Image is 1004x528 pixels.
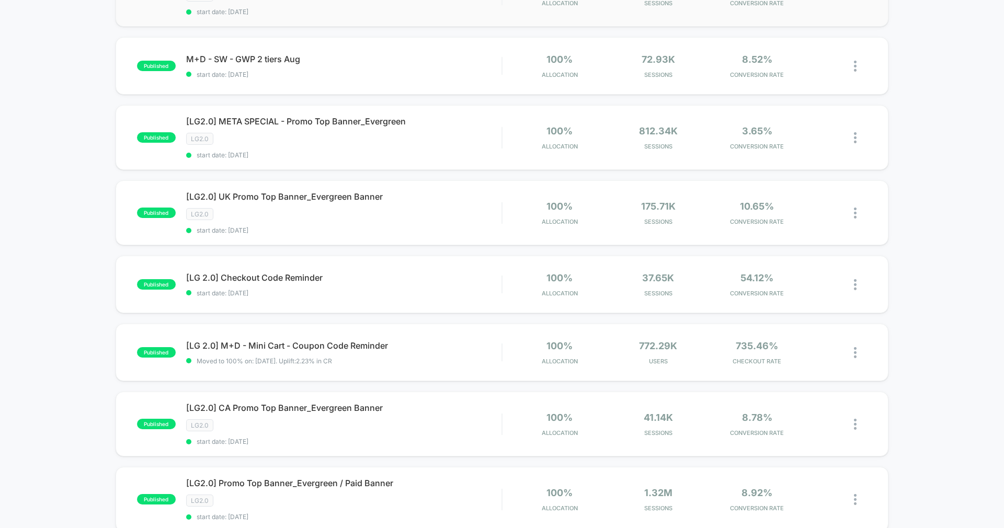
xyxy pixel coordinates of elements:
span: CONVERSION RATE [710,143,804,150]
span: CHECKOUT RATE [710,358,804,365]
span: published [137,132,176,143]
span: 100% [546,201,573,212]
span: start date: [DATE] [186,8,501,16]
span: CONVERSION RATE [710,290,804,297]
span: CONVERSION RATE [710,504,804,512]
img: close [854,419,857,430]
img: close [854,347,857,358]
img: close [854,494,857,505]
span: 772.29k [639,340,677,351]
span: published [137,494,176,504]
span: 8.52% [742,54,772,65]
img: close [854,61,857,72]
img: close [854,208,857,219]
span: LG2.0 [186,208,213,220]
span: [LG2.0] Promo Top Banner_Evergreen / Paid Banner [186,478,501,488]
span: 175.71k [641,201,676,212]
span: start date: [DATE] [186,226,501,234]
span: 100% [546,487,573,498]
span: CONVERSION RATE [710,71,804,78]
span: [LG2.0] CA Promo Top Banner_Evergreen Banner [186,403,501,413]
span: Allocation [542,143,578,150]
img: close [854,279,857,290]
span: 1.32M [644,487,672,498]
span: published [137,208,176,218]
span: [LG 2.0] Checkout Code Reminder [186,272,501,283]
span: published [137,279,176,290]
span: Sessions [612,429,705,437]
span: 812.34k [639,125,678,136]
span: 100% [546,412,573,423]
span: [LG2.0] UK Promo Top Banner_Evergreen Banner [186,191,501,202]
span: [LG 2.0] M+D - Mini Cart - Coupon Code Reminder [186,340,501,351]
span: Users [612,358,705,365]
span: CONVERSION RATE [710,218,804,225]
span: LG2.0 [186,133,213,145]
span: CONVERSION RATE [710,429,804,437]
span: Allocation [542,429,578,437]
span: Sessions [612,71,705,78]
span: start date: [DATE] [186,513,501,521]
span: Sessions [612,504,705,512]
span: 100% [546,340,573,351]
span: LG2.0 [186,419,213,431]
span: 100% [546,54,573,65]
span: start date: [DATE] [186,151,501,159]
span: published [137,347,176,358]
span: Sessions [612,290,705,297]
span: [LG2.0] META SPECIAL - Promo Top Banner_Evergreen [186,116,501,127]
span: Allocation [542,358,578,365]
span: start date: [DATE] [186,438,501,445]
span: 37.65k [642,272,674,283]
span: 100% [546,272,573,283]
span: Allocation [542,71,578,78]
span: start date: [DATE] [186,289,501,297]
span: M+D - SW - GWP 2 tiers Aug [186,54,501,64]
span: 41.14k [644,412,673,423]
span: Sessions [612,143,705,150]
span: Allocation [542,504,578,512]
span: published [137,61,176,71]
span: Allocation [542,290,578,297]
span: 735.46% [736,340,778,351]
span: 100% [546,125,573,136]
span: 8.78% [742,412,772,423]
span: start date: [DATE] [186,71,501,78]
span: Moved to 100% on: [DATE] . Uplift: 2.23% in CR [197,357,332,365]
span: 54.12% [740,272,773,283]
span: Allocation [542,218,578,225]
span: 8.92% [741,487,772,498]
span: 10.65% [740,201,774,212]
span: 72.93k [642,54,675,65]
span: 3.65% [742,125,772,136]
img: close [854,132,857,143]
span: Sessions [612,218,705,225]
span: published [137,419,176,429]
span: LG2.0 [186,495,213,507]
